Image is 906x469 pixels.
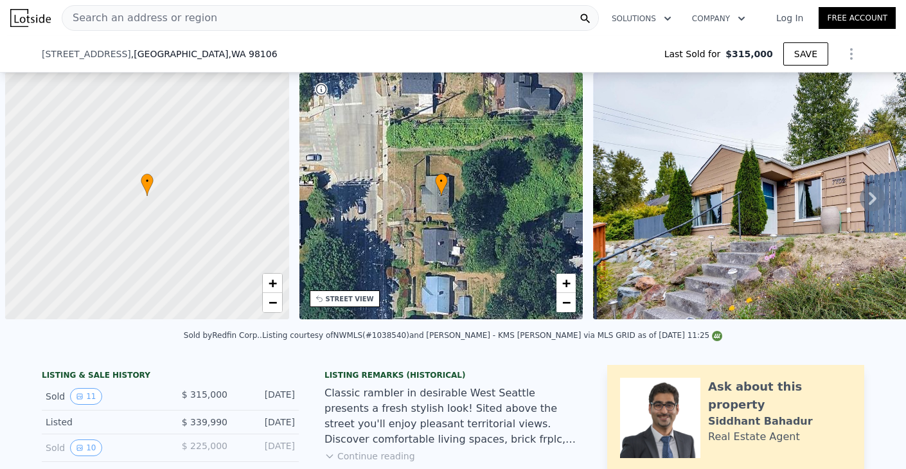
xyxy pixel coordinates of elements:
[10,9,51,27] img: Lotside
[263,293,282,312] a: Zoom out
[262,331,722,340] div: Listing courtesy of NWMLS (#1038540) and [PERSON_NAME] - KMS [PERSON_NAME] via MLS GRID as of [DA...
[435,173,448,196] div: •
[184,331,262,340] div: Sold by Redfin Corp. .
[435,175,448,187] span: •
[131,48,278,60] span: , [GEOGRAPHIC_DATA]
[664,48,726,60] span: Last Sold for
[141,175,154,187] span: •
[238,416,295,429] div: [DATE]
[46,439,160,456] div: Sold
[708,378,851,414] div: Ask about this property
[46,416,160,429] div: Listed
[556,293,576,312] a: Zoom out
[819,7,896,29] a: Free Account
[263,274,282,293] a: Zoom in
[562,275,571,291] span: +
[556,274,576,293] a: Zoom in
[783,42,828,66] button: SAVE
[228,49,277,59] span: , WA 98106
[712,331,722,341] img: NWMLS Logo
[182,417,227,427] span: $ 339,990
[324,370,582,380] div: Listing Remarks (Historical)
[268,275,276,291] span: +
[601,7,682,30] button: Solutions
[708,414,813,429] div: Siddhant Bahadur
[324,450,415,463] button: Continue reading
[725,48,773,60] span: $315,000
[324,385,582,447] div: Classic rambler in desirable West Seattle presents a fresh stylish look! Sited above the street y...
[238,439,295,456] div: [DATE]
[46,388,160,405] div: Sold
[70,388,102,405] button: View historical data
[238,388,295,405] div: [DATE]
[62,10,217,26] span: Search an address or region
[682,7,756,30] button: Company
[182,389,227,400] span: $ 315,000
[42,48,131,60] span: [STREET_ADDRESS]
[562,294,571,310] span: −
[708,429,800,445] div: Real Estate Agent
[839,41,864,67] button: Show Options
[326,294,374,304] div: STREET VIEW
[182,441,227,451] span: $ 225,000
[268,294,276,310] span: −
[141,173,154,196] div: •
[42,370,299,383] div: LISTING & SALE HISTORY
[761,12,819,24] a: Log In
[70,439,102,456] button: View historical data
